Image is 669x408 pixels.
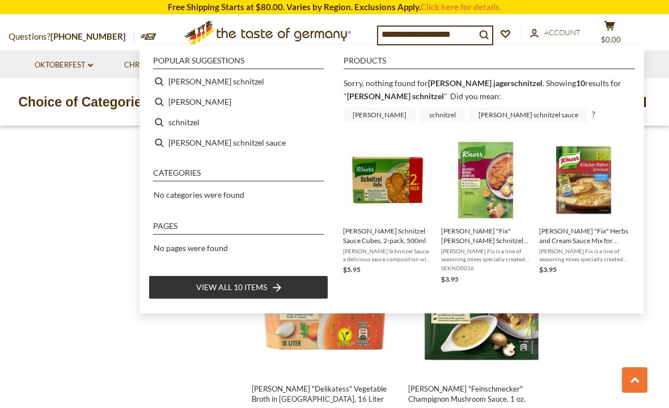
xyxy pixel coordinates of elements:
b: [PERSON_NAME] jagerschnitzel [428,78,543,88]
span: $3.95 [441,275,459,283]
img: Knorr Schnitzel Sauce cubes [346,139,429,221]
li: knorr schnitzel [149,71,328,92]
a: schnitzel [420,107,465,123]
span: No categories were found [154,190,244,199]
li: schnitzel [149,112,328,133]
a: [PERSON_NAME] "Fix" [PERSON_NAME] Schnitzel Seasoning Mix, 3.2 oz[PERSON_NAME] Fix is a line of s... [441,139,530,285]
span: SEKNO0016 [441,264,530,272]
a: [PERSON_NAME] [344,107,416,123]
a: Oktoberfest [35,59,93,71]
a: Account [530,27,581,39]
a: [PERSON_NAME] schnitzel [347,91,444,101]
li: Products [344,57,635,69]
p: Questions? [9,29,134,44]
li: knorr [149,92,328,112]
span: [PERSON_NAME] Fix is a line of seasoning mixes specially created to flavor specific dishes repres... [441,247,530,263]
a: Click here for details. [421,2,501,12]
li: Knorr Schnitzel Sauce Cubes, 2-pack, 500ml [338,134,437,290]
span: Account [544,28,581,37]
button: $0.00 [592,20,626,49]
li: Knorr "Fix" Herbs and Cream Sauce Mix for Schnitzel, 1 oz [535,134,633,290]
span: [PERSON_NAME] "Fix" Herbs and Cream Sauce Mix for Schnitzel, 1 oz [539,226,628,245]
div: Did you mean: ? [344,91,595,119]
li: View all 10 items [149,275,328,299]
a: Christmas - PRE-ORDER [124,59,221,71]
li: Pages [153,222,324,235]
span: [PERSON_NAME] Schnitzel Sauce: a delicious sauce composition with aromatic herbs and a fine cream... [343,247,432,263]
span: [PERSON_NAME] "Feinschmecker" Champignon Mushroom Sauce, 1 oz. [408,384,555,404]
a: Knorr Schnitzel Sauce cubes[PERSON_NAME] Schnitzel Sauce Cubes, 2-pack, 500ml[PERSON_NAME] Schnit... [343,139,432,285]
span: [PERSON_NAME] "Delikatess" Vegetable Broth in [GEOGRAPHIC_DATA], 16 Liter [252,384,399,404]
b: 10 [576,78,585,88]
div: Instant Search Results [139,46,644,314]
a: [PHONE_NUMBER] [50,31,126,41]
li: Knorr "Fix" Wiener Schnitzel Seasoning Mix, 3.2 oz [437,134,535,290]
span: $0.00 [601,35,621,44]
span: $3.95 [539,265,557,274]
li: Categories [153,169,324,181]
span: Showing results for " " [344,78,621,101]
span: $5.95 [343,265,361,274]
span: [PERSON_NAME] "Fix" [PERSON_NAME] Schnitzel Seasoning Mix, 3.2 oz [441,226,530,245]
li: Popular suggestions [153,57,324,69]
span: [PERSON_NAME] Schnitzel Sauce Cubes, 2-pack, 500ml [343,226,432,245]
span: No pages were found [154,243,228,253]
a: [PERSON_NAME] schnitzel sauce [469,107,587,123]
span: [PERSON_NAME] Fix is a line of seasoning mixes specially created to flavor specific dishes. With ... [539,247,628,263]
span: View all 10 items [196,281,267,294]
a: [PERSON_NAME] "Fix" Herbs and Cream Sauce Mix for Schnitzel, 1 oz[PERSON_NAME] Fix is a line of s... [539,139,628,285]
li: knorr schnitzel sauce [149,133,328,153]
span: Sorry, nothing found for . [344,78,544,88]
